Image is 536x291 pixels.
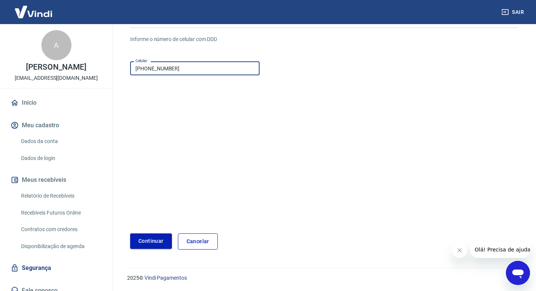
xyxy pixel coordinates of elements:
[9,0,58,23] img: Vindi
[5,5,63,11] span: Olá! Precisa de ajuda?
[470,241,530,258] iframe: Mensagem da empresa
[18,205,103,221] a: Recebíveis Futuros Online
[15,74,98,82] p: [EMAIL_ADDRESS][DOMAIN_NAME]
[9,94,103,111] a: Início
[18,239,103,254] a: Disponibilização de agenda
[18,188,103,204] a: Relatório de Recebíveis
[144,275,187,281] a: Vindi Pagamentos
[127,274,518,282] p: 2025 ©
[130,35,518,43] h6: Informe o número de celular com DDD
[18,222,103,237] a: Contratos com credores
[130,233,172,249] button: Continuar
[506,261,530,285] iframe: Botão para abrir a janela de mensagens
[18,151,103,166] a: Dados de login
[26,63,86,71] p: [PERSON_NAME]
[9,260,103,276] a: Segurança
[9,117,103,134] button: Meu cadastro
[41,30,71,60] div: A
[18,134,103,149] a: Dados da conta
[500,5,527,19] button: Sair
[452,243,467,258] iframe: Fechar mensagem
[135,58,147,64] label: Celular
[9,172,103,188] button: Meus recebíveis
[178,233,218,250] a: Cancelar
